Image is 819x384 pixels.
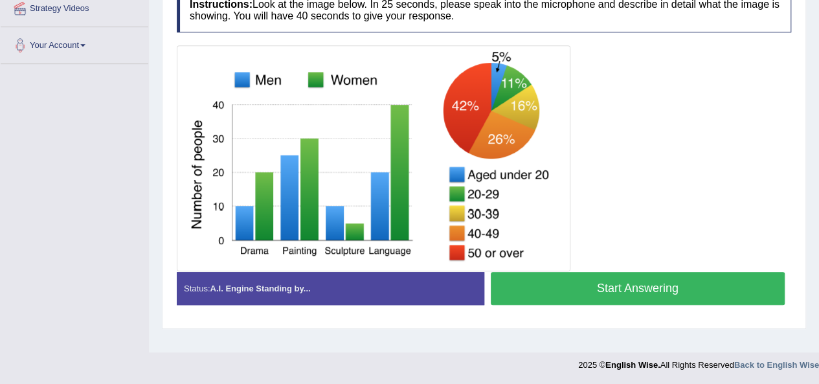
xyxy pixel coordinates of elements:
strong: English Wise. [605,360,660,370]
a: Back to English Wise [734,360,819,370]
strong: A.I. Engine Standing by... [210,284,310,293]
div: Status: [177,272,484,305]
button: Start Answering [491,272,785,305]
a: Your Account [1,27,148,60]
div: 2025 © All Rights Reserved [578,352,819,371]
